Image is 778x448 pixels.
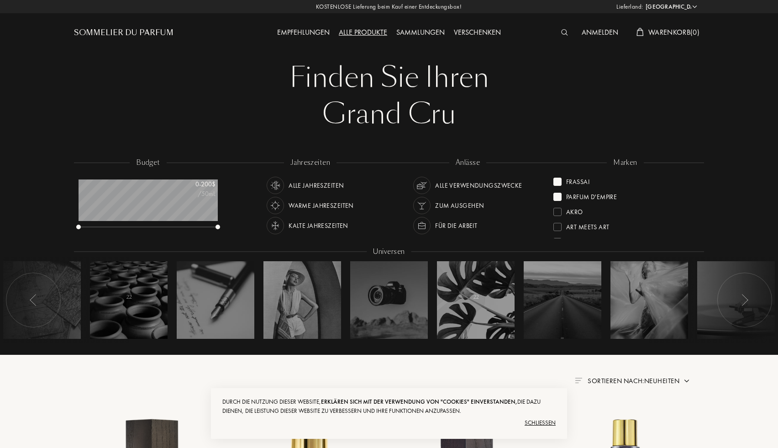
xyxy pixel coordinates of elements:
[435,217,477,234] div: Für die Arbeit
[415,219,428,232] img: usage_occasion_work_white.svg
[415,179,428,192] img: usage_occasion_all_white.svg
[566,234,610,247] div: Atelier Materi
[334,27,392,39] div: Alle Produkte
[170,189,216,199] div: /50mL
[636,28,644,36] img: cart_white.svg
[741,294,748,306] img: arr_left.svg
[449,27,505,37] a: Verschenken
[273,27,334,39] div: Empfehlungen
[289,197,354,214] div: Warme Jahreszeiten
[648,27,699,37] span: Warenkorb ( 0 )
[577,27,623,37] a: Anmelden
[222,416,556,430] div: Schließen
[222,397,556,416] div: Durch die Nutzung dieser Website, die dazu dienen, die Leistung dieser Website zu verbessern und ...
[449,27,505,39] div: Verschenken
[616,2,643,11] span: Lieferland:
[269,219,282,232] img: usage_season_cold_white.svg
[566,219,609,232] div: Art Meets Art
[74,27,173,38] a: Sommelier du Parfum
[269,179,282,192] img: usage_season_average_white.svg
[566,174,589,186] div: Frassai
[575,378,582,383] img: filter_by.png
[284,158,336,168] div: jahreszeiten
[415,199,428,212] img: usage_occasion_party_white.svg
[566,204,583,216] div: Akro
[577,27,623,39] div: Anmelden
[473,294,479,300] span: 22
[289,177,344,194] div: Alle Jahreszeiten
[81,59,697,96] div: Finden Sie Ihren
[170,179,216,189] div: 0 - 200 $
[321,398,517,406] span: erklären sich mit der Verwendung von "Cookies" einverstanden,
[273,27,334,37] a: Empfehlungen
[30,294,37,306] img: arr_left.svg
[607,158,644,168] div: marken
[435,197,484,214] div: Zum Ausgehen
[81,96,697,132] div: Grand Cru
[130,158,167,168] div: budget
[561,29,568,36] img: search_icn_white.svg
[367,247,411,257] div: Universen
[392,27,449,39] div: Sammlungen
[449,158,486,168] div: anlässe
[392,27,449,37] a: Sammlungen
[588,376,679,385] span: Sortieren nach: Neuheiten
[683,377,690,385] img: arrow.png
[566,189,617,201] div: Parfum d'Empire
[289,217,348,234] div: Kalte Jahreszeiten
[435,177,522,194] div: Alle Verwendungszwecke
[269,199,282,212] img: usage_season_hot_white.svg
[334,27,392,37] a: Alle Produkte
